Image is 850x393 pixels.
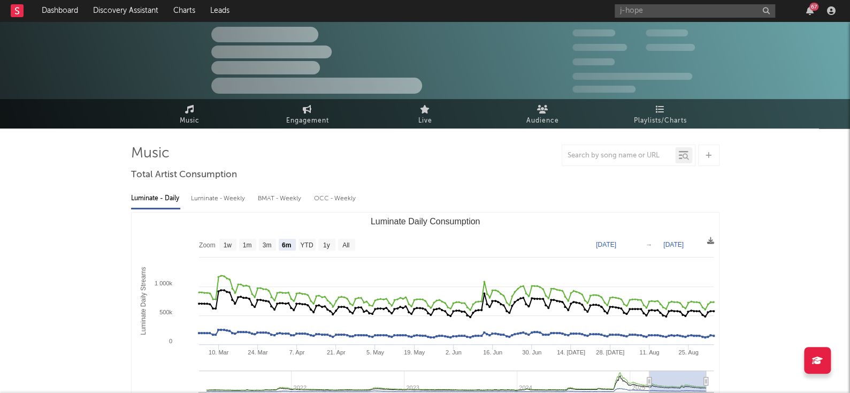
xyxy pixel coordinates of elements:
span: Music [180,115,200,127]
span: 1.000.000 [646,44,695,51]
span: Engagement [286,115,329,127]
button: 67 [806,6,814,15]
span: Live [418,115,432,127]
span: 100.000 [646,29,688,36]
text: 0 [169,338,172,344]
a: Playlists/Charts [602,99,719,129]
span: 50.000.000 [572,44,627,51]
text: 6m [281,241,290,249]
text: Zoom [199,241,216,249]
span: Audience [526,115,559,127]
text: 30. Jun [522,349,541,356]
text: 28. [DATE] [596,349,624,356]
text: 5. May [366,349,384,356]
span: Jump Score: 85.0 [572,86,635,93]
text: 1 000k [154,280,172,286]
text: 2. Jun [445,349,461,356]
span: 100.000 [572,58,615,65]
text: 1m [242,241,251,249]
input: Search by song name or URL [562,152,675,160]
text: [DATE] [663,241,684,248]
text: 10. Mar [208,349,228,356]
text: 19. May [404,349,425,356]
text: YTD [300,241,313,249]
text: Luminate Daily Consumption [370,217,480,226]
a: Engagement [249,99,366,129]
span: Playlists/Charts [634,115,687,127]
div: Luminate - Weekly [191,190,247,208]
text: → [646,241,652,248]
text: 21. Apr [326,349,345,356]
div: 67 [809,3,818,11]
text: 25. Aug [678,349,698,356]
text: [DATE] [596,241,616,248]
text: 500k [159,309,172,315]
div: BMAT - Weekly [258,190,303,208]
text: 7. Apr [289,349,304,356]
input: Search for artists [615,4,775,18]
text: 11. Aug [639,349,659,356]
span: Total Artist Consumption [131,169,237,182]
div: OCC - Weekly [314,190,357,208]
text: 1w [223,241,232,249]
a: Audience [484,99,602,129]
a: Music [131,99,249,129]
text: All [342,241,349,249]
span: 300.000 [572,29,615,36]
text: 24. Mar [248,349,268,356]
text: 1y [323,241,330,249]
text: Luminate Daily Streams [139,267,147,335]
text: 16. Jun [483,349,502,356]
text: 14. [DATE] [556,349,585,356]
a: Live [366,99,484,129]
text: 3m [262,241,271,249]
div: Luminate - Daily [131,190,180,208]
span: 50.000.000 Monthly Listeners [572,73,692,80]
